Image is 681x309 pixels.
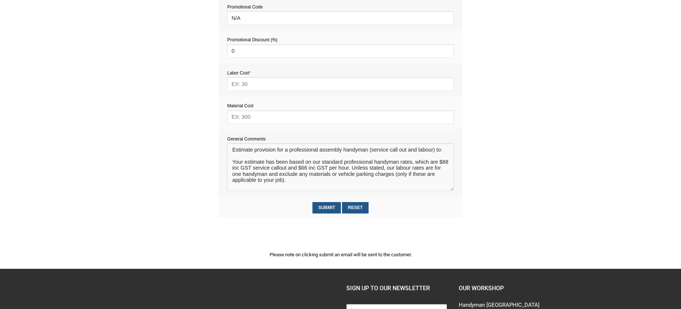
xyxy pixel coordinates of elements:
[227,136,266,142] span: General Comments
[342,202,368,213] input: Reset
[459,284,559,293] h4: Our Workshop
[227,4,263,10] span: Promotional Code
[227,103,253,108] span: Material Cost
[227,110,454,124] input: EX: 300
[227,37,277,42] span: Promotional Discount (%)
[227,70,250,76] span: Labor Cost
[219,251,462,258] p: Please note on clicking submit an email will be sent to the customer.
[227,77,454,91] input: EX: 30
[346,284,447,293] h4: SIGN UP TO OUR NEWSLETTER
[312,202,341,213] input: Submit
